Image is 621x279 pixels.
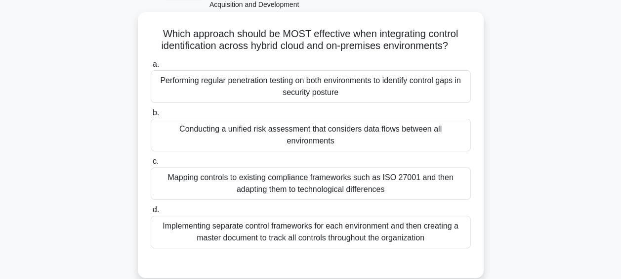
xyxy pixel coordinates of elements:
div: Conducting a unified risk assessment that considers data flows between all environments [151,119,471,151]
div: Implementing separate control frameworks for each environment and then creating a master document... [151,216,471,248]
span: b. [153,108,159,117]
h5: Which approach should be MOST effective when integrating control identification across hybrid clo... [150,28,472,52]
span: c. [153,157,159,165]
span: a. [153,60,159,68]
span: d. [153,205,159,214]
div: Mapping controls to existing compliance frameworks such as ISO 27001 and then adapting them to te... [151,167,471,200]
div: Performing regular penetration testing on both environments to identify control gaps in security ... [151,70,471,103]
